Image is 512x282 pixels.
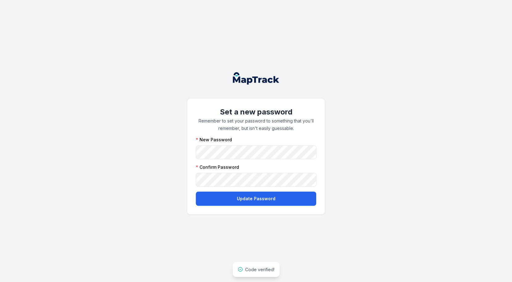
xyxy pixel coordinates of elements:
[196,137,232,143] label: New Password
[245,267,275,272] span: Code verified!
[196,107,316,117] h1: Set a new password
[196,192,316,206] button: Update Password
[199,118,314,131] span: Remember to set your password to something that you'll remember, but isn't easily guessable.
[196,145,317,159] input: :r0:-form-item-label
[196,173,317,187] input: :r1:-form-item-label
[223,72,289,85] nav: Global
[196,164,239,170] label: Confirm Password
